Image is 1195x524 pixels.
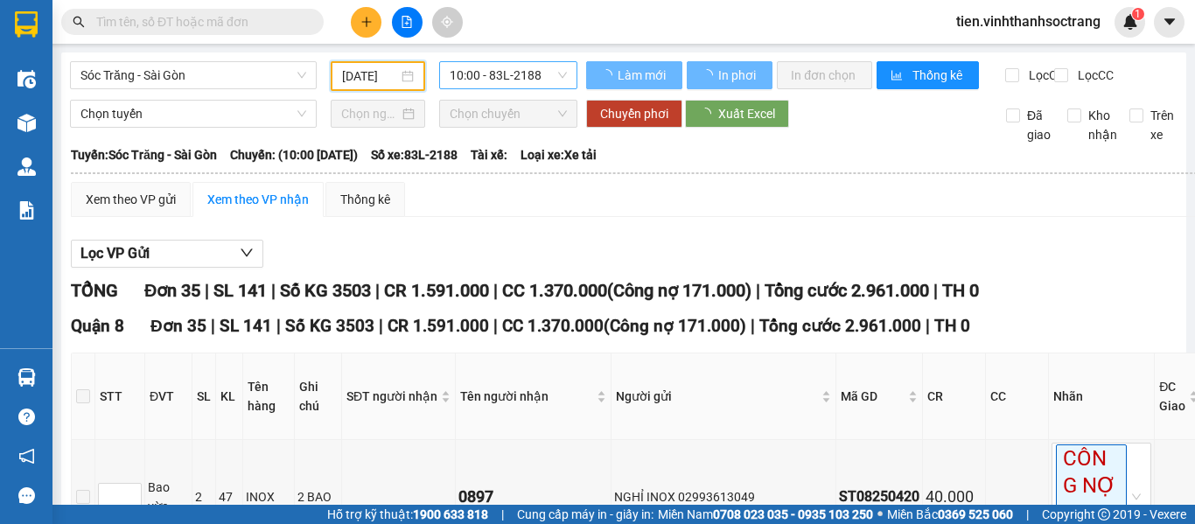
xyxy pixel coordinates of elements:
span: Công nợ 171.000 [610,316,740,336]
span: CC 1.370.000 [502,280,607,301]
span: | [501,505,504,524]
span: Loại xe: Xe tải [521,145,597,164]
span: Đơn 35 [150,316,206,336]
th: STT [95,353,145,440]
span: ( [607,280,613,301]
span: Lọc CR [1022,66,1067,85]
strong: 1900 633 818 [413,507,488,521]
input: 10/08/2025 [342,66,398,86]
span: Mã GD [841,387,905,406]
span: In phơi [718,66,758,85]
th: Ghi chú [295,353,342,440]
div: NGHỈ INOX 02993613049 [614,487,833,507]
button: Xuất Excel [685,100,789,128]
span: | [375,280,380,301]
span: TỔNG [71,280,118,301]
button: aim [432,7,463,38]
th: CC [986,353,1049,440]
div: Xem theo VP gửi [86,190,176,209]
span: | [493,316,498,336]
span: Sóc Trăng - Sài Gòn [80,62,306,88]
span: | [751,316,755,336]
div: Bao vừa [148,478,189,516]
button: In phơi [687,61,772,89]
span: Quận 8 [71,316,124,336]
img: logo-vxr [15,11,38,38]
span: Số KG 3503 [285,316,374,336]
input: Tìm tên, số ĐT hoặc mã đơn [96,12,303,31]
span: 10:00 - 83L-2188 [450,62,567,88]
span: message [18,487,35,504]
div: 40.000 [926,485,982,509]
span: | [276,316,281,336]
span: | [211,316,215,336]
span: bar-chart [891,69,905,83]
span: Chọn chuyến [450,101,567,127]
span: Xuất Excel [718,104,775,123]
span: Người gửi [616,387,818,406]
div: INOX [246,487,291,507]
button: Làm mới [586,61,682,89]
input: Chọn ngày [341,104,399,123]
th: KL [216,353,243,440]
th: Tên hàng [243,353,295,440]
button: bar-chartThống kê [877,61,979,89]
span: ) [740,316,746,336]
span: Trên xe [1143,106,1181,144]
button: Chuyển phơi [586,100,682,128]
span: Số KG 3503 [280,280,371,301]
div: Nhãn [1053,387,1150,406]
span: | [926,316,930,336]
span: ) [745,280,751,301]
span: notification [18,448,35,465]
span: Số xe: 83L-2188 [371,145,458,164]
span: Thống kê [912,66,965,85]
span: | [933,280,938,301]
span: search [73,16,85,28]
span: loading [600,69,615,81]
div: 2 BAO [297,487,339,507]
span: Tổng cước 2.961.000 [759,316,921,336]
span: tien.vinhthanhsoctrang [942,10,1115,32]
span: CC 1.370.000 [502,316,604,336]
span: Tên người nhận [460,387,593,406]
span: ⚪️ [877,511,883,518]
div: 0897 [458,485,608,509]
th: SL [192,353,216,440]
button: In đơn chọn [777,61,872,89]
span: loading [701,69,716,81]
span: SL 141 [220,316,272,336]
span: loading [699,108,718,120]
img: solution-icon [17,201,36,220]
strong: 0708 023 035 - 0935 103 250 [713,507,873,521]
span: SĐT người nhận [346,387,437,406]
span: CR 1.591.000 [384,280,489,301]
button: caret-down [1154,7,1185,38]
img: warehouse-icon [17,368,36,387]
b: Tuyến: Sóc Trăng - Sài Gòn [71,148,217,162]
div: ST08250420 [839,486,919,507]
span: TH 0 [934,316,970,336]
span: | [379,316,383,336]
span: | [756,280,760,301]
span: Đã giao [1020,106,1058,144]
img: warehouse-icon [17,157,36,176]
span: | [271,280,276,301]
span: question-circle [18,409,35,425]
span: aim [441,16,453,28]
div: 2 [195,487,213,507]
div: 47 [219,487,240,507]
div: Thống kê [340,190,390,209]
span: Lọc VP Gửi [80,242,150,264]
span: copyright [1098,508,1110,521]
span: Miền Nam [658,505,873,524]
th: CR [923,353,986,440]
span: Làm mới [618,66,668,85]
strong: 0369 525 060 [938,507,1013,521]
button: plus [351,7,381,38]
span: Chuyến: (10:00 [DATE]) [230,145,358,164]
span: ( [604,316,610,336]
span: caret-down [1162,14,1178,30]
sup: 1 [1132,8,1144,20]
span: ĐC Giao [1159,377,1185,416]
